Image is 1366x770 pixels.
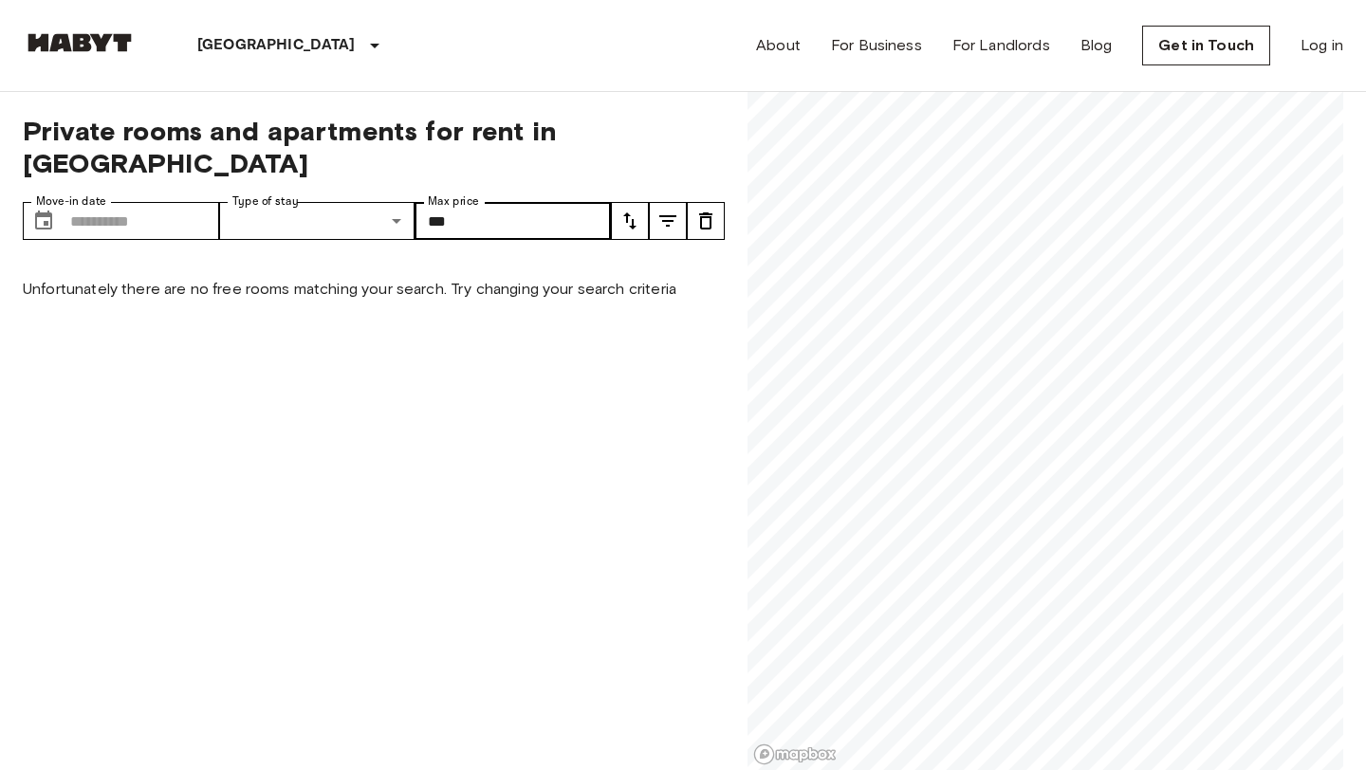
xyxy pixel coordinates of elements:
[23,278,725,301] p: Unfortunately there are no free rooms matching your search. Try changing your search criteria
[952,34,1050,57] a: For Landlords
[1142,26,1270,65] a: Get in Touch
[831,34,922,57] a: For Business
[753,743,837,765] a: Mapbox logo
[1301,34,1343,57] a: Log in
[649,202,687,240] button: tune
[23,33,137,52] img: Habyt
[232,193,299,210] label: Type of stay
[25,202,63,240] button: Choose date
[1080,34,1113,57] a: Blog
[36,193,106,210] label: Move-in date
[23,115,725,179] span: Private rooms and apartments for rent in [GEOGRAPHIC_DATA]
[687,202,725,240] button: tune
[611,202,649,240] button: tune
[197,34,356,57] p: [GEOGRAPHIC_DATA]
[756,34,801,57] a: About
[428,193,479,210] label: Max price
